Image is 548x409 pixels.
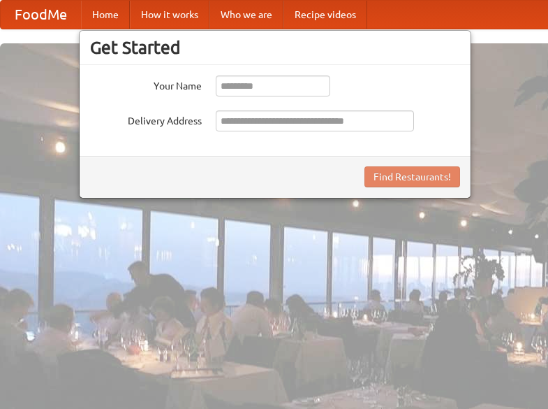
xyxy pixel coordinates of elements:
[90,37,460,58] h3: Get Started
[1,1,81,29] a: FoodMe
[209,1,283,29] a: Who we are
[130,1,209,29] a: How it works
[81,1,130,29] a: Home
[90,76,202,93] label: Your Name
[364,166,460,187] button: Find Restaurants!
[283,1,367,29] a: Recipe videos
[90,110,202,128] label: Delivery Address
